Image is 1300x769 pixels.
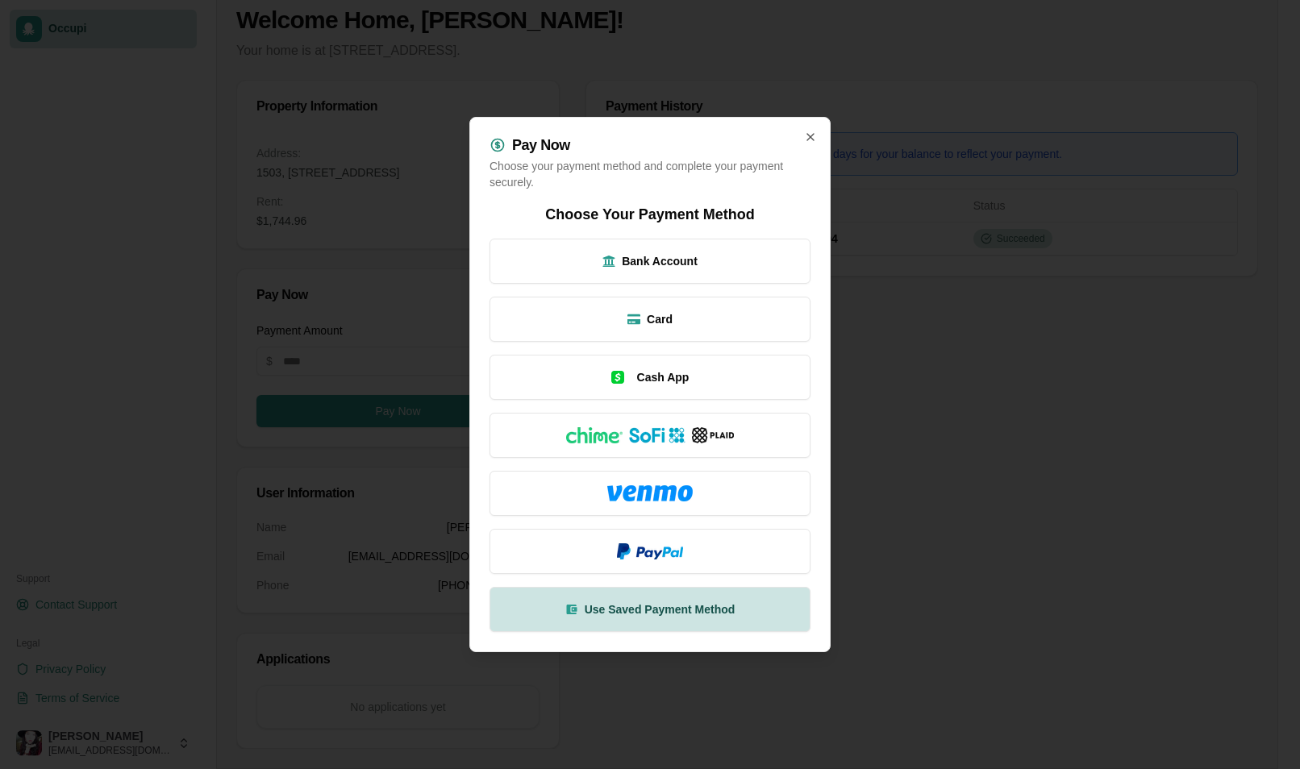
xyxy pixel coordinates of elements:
button: Card [490,297,810,342]
button: Use Saved Payment Method [490,587,810,632]
button: Bank Account [490,239,810,284]
img: SoFi logo [629,427,685,443]
h2: Pay Now [512,138,570,152]
img: Plaid logo [692,427,734,443]
h2: Choose Your Payment Method [545,203,754,226]
button: Cash App [490,355,810,400]
img: PayPal logo [617,543,683,559]
img: Chime logo [566,427,623,443]
span: Card [647,311,673,327]
img: Venmo logo [607,485,693,501]
span: Cash App [637,369,690,385]
p: Choose your payment method and complete your payment securely. [490,158,810,190]
span: Use Saved Payment Method [585,601,735,617]
span: Bank Account [622,253,698,269]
